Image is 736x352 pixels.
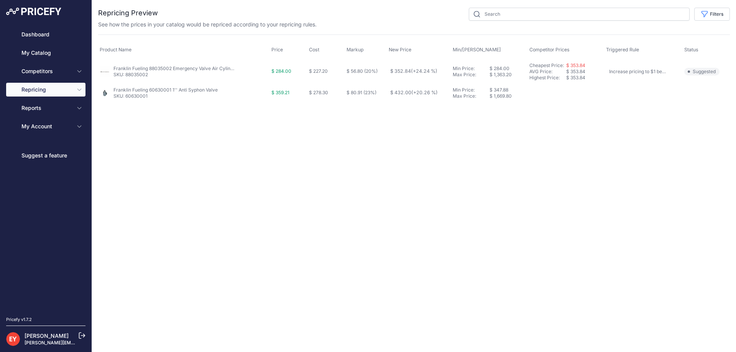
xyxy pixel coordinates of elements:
a: Franklin Fueling 88035002 Emergency Valve Air Cylinder [113,65,238,71]
span: $ 432.00 [390,90,438,95]
a: Dashboard [6,28,85,41]
div: AVG Price: [529,69,566,75]
button: Filters [694,8,730,21]
span: Suggested [684,68,720,75]
nav: Sidebar [6,28,85,307]
span: (+24.24 %) [411,68,437,74]
span: $ 359.21 [271,90,289,95]
span: $ 353.84 [566,75,585,80]
span: My Account [21,123,72,130]
a: Franklin Fueling 60630001 1'' Anti Syphon Valve [113,87,218,93]
input: Search [469,8,690,21]
span: Min/[PERSON_NAME] [453,47,501,52]
span: $ 352.84 [390,68,437,74]
span: $ 278.30 [309,90,328,95]
button: My Account [6,120,85,133]
div: Max Price: [453,93,490,99]
div: Max Price: [453,72,490,78]
span: Product Name [100,47,131,52]
a: Increase pricing to $1 below my cheapest competitor [606,69,667,75]
div: $ 284.00 [490,65,526,72]
span: $ 227.20 [309,68,328,74]
span: (+20.26 %) [411,90,438,95]
span: Price [271,47,283,52]
span: $ 56.80 (20%) [347,68,378,74]
p: Increase pricing to $1 below my cheapest competitor [609,69,667,75]
p: See how the prices in your catalog would be repriced according to your repricing rules. [98,21,317,28]
button: Reports [6,101,85,115]
span: Markup [347,47,364,52]
div: $ 347.88 [490,87,526,93]
div: Pricefy v1.7.2 [6,316,32,323]
a: Cheapest Price: [529,62,564,68]
a: SKU: 60630001 [113,93,148,99]
span: Cost [309,47,319,52]
a: Suggest a feature [6,149,85,162]
span: Competitor Prices [529,47,570,52]
span: New Price [389,47,411,52]
a: [PERSON_NAME] [25,332,69,339]
span: Triggered Rule [606,47,639,52]
div: $ 1,363.20 [490,72,526,78]
h2: Repricing Preview [98,8,158,18]
button: Repricing [6,83,85,97]
span: Competitors [21,67,72,75]
div: Min Price: [453,87,490,93]
div: $ 353.84 [566,69,603,75]
span: $ 80.91 (23%) [347,90,376,95]
div: Min Price: [453,65,490,72]
a: $ 353.84 [566,62,585,68]
a: SKU: 88035002 [113,72,148,77]
span: Status [684,47,698,52]
span: Repricing [21,86,72,93]
a: [PERSON_NAME][EMAIL_ADDRESS][PERSON_NAME][DOMAIN_NAME] [25,340,181,345]
div: $ 1,669.80 [490,93,526,99]
a: Highest Price: [529,75,560,80]
span: Reports [21,104,72,112]
a: My Catalog [6,46,85,60]
button: Competitors [6,64,85,78]
span: $ 284.00 [271,68,291,74]
img: Pricefy Logo [6,8,61,15]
